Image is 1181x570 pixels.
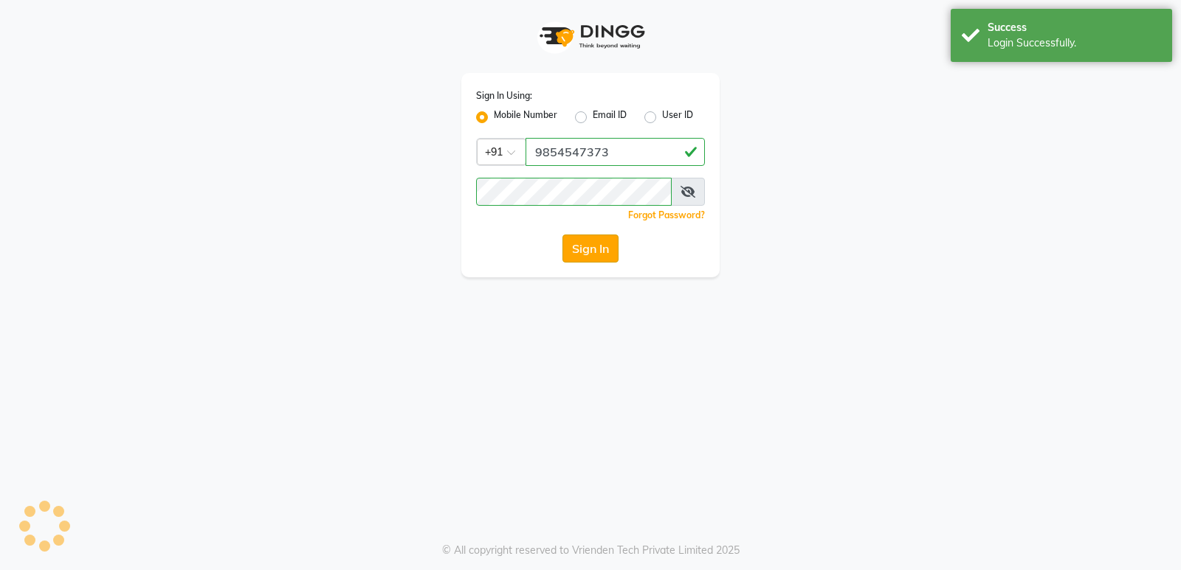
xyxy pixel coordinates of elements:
[988,20,1161,35] div: Success
[494,108,557,126] label: Mobile Number
[662,108,693,126] label: User ID
[476,178,672,206] input: Username
[593,108,627,126] label: Email ID
[988,35,1161,51] div: Login Successfully.
[476,89,532,102] label: Sign In Using:
[526,138,705,166] input: Username
[562,234,619,263] button: Sign In
[531,15,650,58] img: logo1.svg
[628,209,705,220] a: Forgot Password?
